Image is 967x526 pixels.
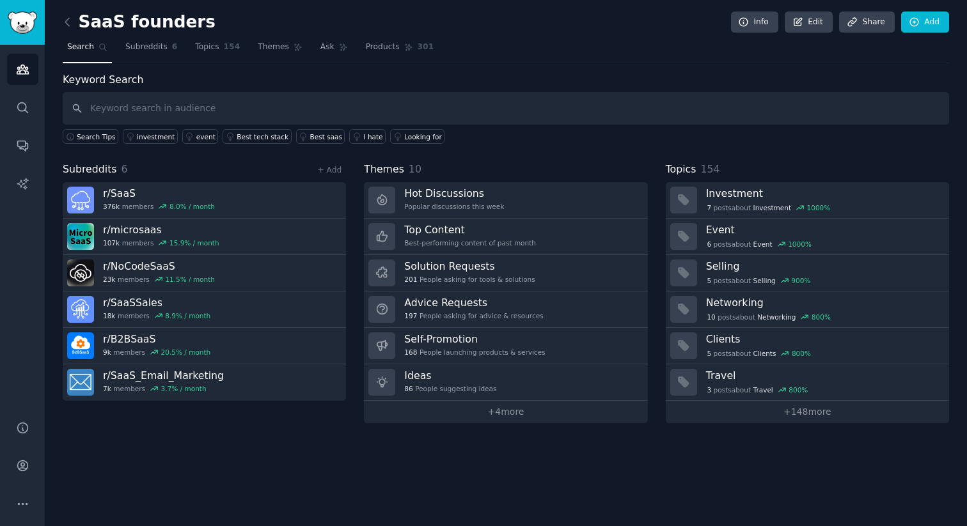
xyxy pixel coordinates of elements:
div: Popular discussions this week [404,202,504,211]
div: post s about [706,202,831,213]
span: Investment [753,203,791,212]
span: 6 [172,42,178,53]
div: event [196,132,216,141]
div: 8.0 % / month [169,202,215,211]
span: 107k [103,238,120,247]
div: People asking for tools & solutions [404,275,535,284]
span: 201 [404,275,417,284]
h3: Ideas [404,369,496,382]
div: post s about [706,311,832,323]
span: 7 [707,203,711,212]
div: 20.5 % / month [161,348,211,357]
a: Investment7postsaboutInvestment1000% [666,182,949,219]
h3: r/ microsaas [103,223,219,236]
a: Clients5postsaboutClients800% [666,328,949,364]
div: Best-performing content of past month [404,238,536,247]
a: Networking10postsaboutNetworking800% [666,291,949,328]
span: 86 [404,384,413,393]
div: 15.9 % / month [169,238,219,247]
div: post s about [706,348,812,359]
div: members [103,238,219,247]
div: members [103,202,215,211]
div: 800 % [792,349,811,358]
div: 900 % [791,276,810,285]
div: members [103,348,210,357]
div: post s about [706,275,812,286]
a: Search [63,37,112,63]
img: NoCodeSaaS [67,259,94,286]
a: Edit [785,12,833,33]
span: 5 [707,349,711,358]
h3: Event [706,223,940,236]
div: members [103,311,210,320]
img: microsaas [67,223,94,250]
input: Keyword search in audience [63,92,949,125]
span: 10 [707,313,715,321]
img: SaaSSales [67,296,94,323]
span: Topics [666,162,696,178]
a: Topics154 [191,37,244,63]
img: SaaS_Email_Marketing [67,369,94,396]
a: +4more [364,401,647,423]
a: investment [123,129,178,144]
span: 6 [122,163,128,175]
span: 18k [103,311,115,320]
div: Best saas [310,132,342,141]
h3: Selling [706,259,940,273]
div: post s about [706,384,809,396]
div: People asking for advice & resources [404,311,543,320]
span: 301 [418,42,434,53]
a: r/SaaSSales18kmembers8.9% / month [63,291,346,328]
h3: Networking [706,296,940,309]
h3: Solution Requests [404,259,535,273]
a: r/B2BSaaS9kmembers20.5% / month [63,328,346,364]
a: Top ContentBest-performing content of past month [364,219,647,255]
h3: Travel [706,369,940,382]
a: Selling5postsaboutSelling900% [666,255,949,291]
div: People suggesting ideas [404,384,496,393]
span: 3 [707,385,711,394]
a: +148more [666,401,949,423]
span: 6 [707,240,711,249]
div: 800 % [812,313,831,321]
h3: r/ SaaS_Email_Marketing [103,369,224,382]
div: 1000 % [788,240,812,249]
span: Selling [753,276,776,285]
span: Search [67,42,94,53]
a: I hate [349,129,386,144]
span: Event [753,240,773,249]
div: 11.5 % / month [165,275,215,284]
a: Event6postsaboutEvent1000% [666,219,949,255]
div: investment [137,132,175,141]
div: 8.9 % / month [165,311,210,320]
span: 5 [707,276,711,285]
span: 168 [404,348,417,357]
div: People launching products & services [404,348,545,357]
span: 197 [404,311,417,320]
span: Products [366,42,400,53]
div: Best tech stack [237,132,288,141]
span: Themes [364,162,404,178]
a: r/SaaS_Email_Marketing7kmembers3.7% / month [63,364,346,401]
span: Search Tips [77,132,116,141]
h2: SaaS founders [63,12,216,33]
span: Networking [757,313,796,321]
span: 154 [224,42,240,53]
a: Products301 [361,37,438,63]
a: r/NoCodeSaaS23kmembers11.5% / month [63,255,346,291]
span: 154 [700,163,719,175]
img: GummySearch logo [8,12,37,34]
img: B2BSaaS [67,332,94,359]
span: Clients [753,349,776,358]
span: Travel [753,385,773,394]
a: + Add [317,166,342,174]
a: r/SaaS376kmembers8.0% / month [63,182,346,219]
a: Self-Promotion168People launching products & services [364,328,647,364]
a: Info [731,12,778,33]
h3: Clients [706,332,940,346]
a: Advice Requests197People asking for advice & resources [364,291,647,328]
div: I hate [363,132,382,141]
h3: r/ SaaS [103,187,215,200]
button: Search Tips [63,129,118,144]
h3: r/ B2BSaaS [103,332,210,346]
